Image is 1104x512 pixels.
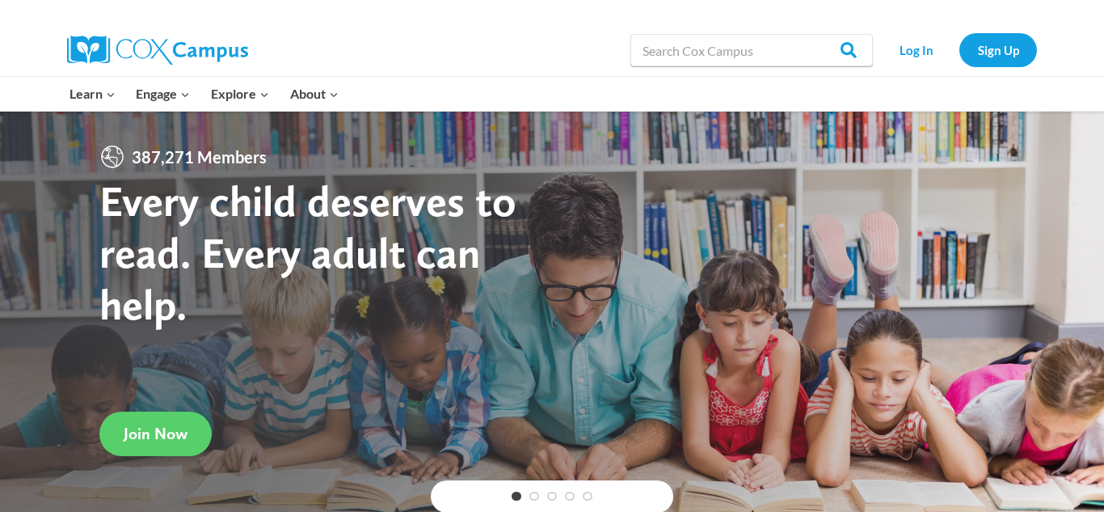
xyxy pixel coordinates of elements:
[99,412,212,456] a: Join Now
[136,83,190,104] span: Engage
[211,83,269,104] span: Explore
[565,492,575,501] a: 4
[630,34,873,66] input: Search Cox Campus
[59,77,348,111] nav: Primary Navigation
[67,36,248,65] img: Cox Campus
[70,83,116,104] span: Learn
[290,83,339,104] span: About
[529,492,539,501] a: 2
[124,424,188,443] span: Join Now
[959,33,1037,66] a: Sign Up
[881,33,1037,66] nav: Secondary Navigation
[881,33,951,66] a: Log In
[583,492,592,501] a: 5
[125,144,273,170] span: 387,271 Members
[99,175,516,329] strong: Every child deserves to read. Every adult can help.
[512,492,521,501] a: 1
[547,492,557,501] a: 3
